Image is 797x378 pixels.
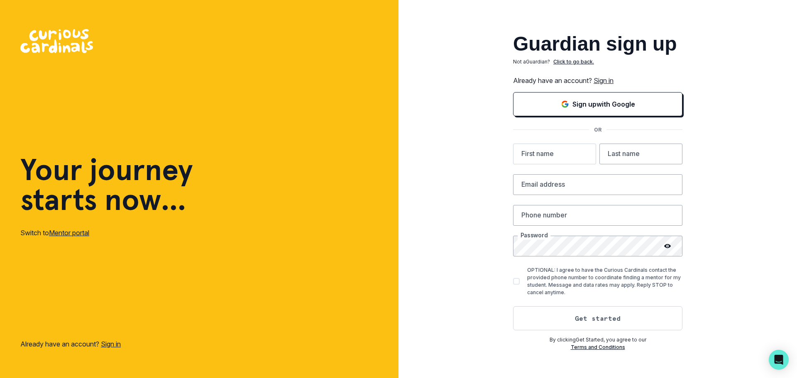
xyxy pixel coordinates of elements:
p: Not a Guardian ? [513,58,550,66]
p: Click to go back. [553,58,594,66]
a: Mentor portal [49,229,89,237]
p: OPTIONAL: I agree to have the Curious Cardinals contact the provided phone number to coordinate f... [527,266,682,296]
button: Sign in with Google (GSuite) [513,92,682,116]
a: Sign in [101,340,121,348]
p: Sign up with Google [572,99,635,109]
a: Sign in [594,76,614,85]
p: OR [589,126,606,134]
a: Terms and Conditions [571,344,625,350]
h1: Your journey starts now... [20,155,193,215]
p: Already have an account? [513,76,682,85]
p: By clicking Get Started , you agree to our [513,336,682,344]
img: Curious Cardinals Logo [20,29,93,53]
h2: Guardian sign up [513,34,682,54]
button: Get started [513,306,682,330]
p: Already have an account? [20,339,121,349]
span: Switch to [20,229,49,237]
div: Open Intercom Messenger [769,350,789,370]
